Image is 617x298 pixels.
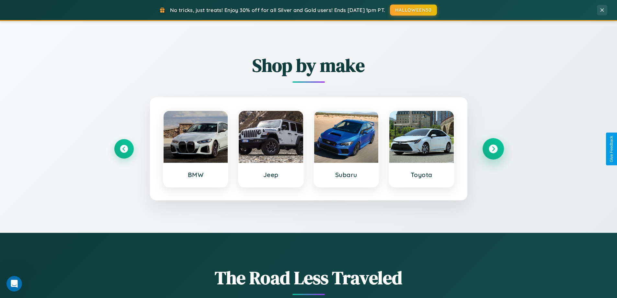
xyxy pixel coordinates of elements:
h3: BMW [170,171,222,179]
h2: Shop by make [114,53,503,78]
button: HALLOWEEN30 [390,5,437,16]
h3: Toyota [396,171,447,179]
span: No tricks, just treats! Enjoy 30% off for all Silver and Gold users! Ends [DATE] 1pm PT. [170,7,385,13]
iframe: Intercom live chat [6,276,22,292]
h1: The Road Less Traveled [114,265,503,290]
h3: Subaru [321,171,372,179]
h3: Jeep [245,171,297,179]
div: Give Feedback [609,136,614,162]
